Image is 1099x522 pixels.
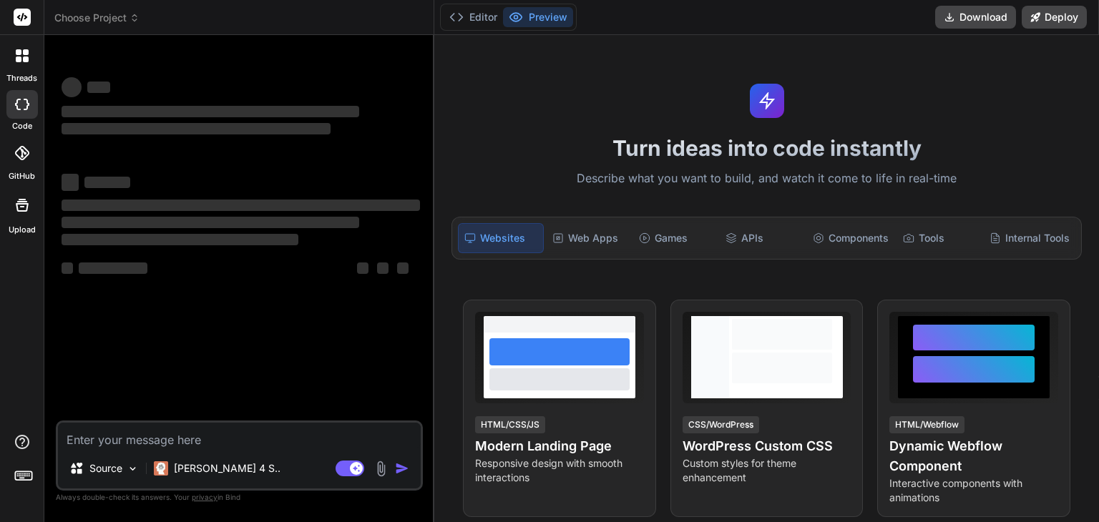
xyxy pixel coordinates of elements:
[192,493,218,501] span: privacy
[154,461,168,476] img: Claude 4 Sonnet
[6,72,37,84] label: threads
[54,11,140,25] span: Choose Project
[443,169,1090,188] p: Describe what you want to build, and watch it come to life in real-time
[897,223,981,253] div: Tools
[56,491,423,504] p: Always double-check its answers. Your in Bind
[12,120,32,132] label: code
[395,461,409,476] img: icon
[889,436,1058,476] h4: Dynamic Webflow Component
[547,223,630,253] div: Web Apps
[458,223,543,253] div: Websites
[633,223,717,253] div: Games
[79,262,147,274] span: ‌
[444,7,503,27] button: Editor
[475,416,545,433] div: HTML/CSS/JS
[373,461,389,477] img: attachment
[62,262,73,274] span: ‌
[984,223,1075,253] div: Internal Tools
[683,456,851,485] p: Custom styles for theme enhancement
[9,170,35,182] label: GitHub
[807,223,894,253] div: Components
[935,6,1016,29] button: Download
[377,262,389,274] span: ‌
[89,461,122,476] p: Source
[1022,6,1087,29] button: Deploy
[889,416,964,433] div: HTML/Webflow
[503,7,573,27] button: Preview
[889,476,1058,505] p: Interactive components with animations
[127,463,139,475] img: Pick Models
[84,177,130,188] span: ‌
[357,262,368,274] span: ‌
[683,436,851,456] h4: WordPress Custom CSS
[62,77,82,97] span: ‌
[87,82,110,93] span: ‌
[9,224,36,236] label: Upload
[62,123,331,134] span: ‌
[720,223,804,253] div: APIs
[683,416,759,433] div: CSS/WordPress
[62,106,359,117] span: ‌
[475,456,644,485] p: Responsive design with smooth interactions
[62,174,79,191] span: ‌
[62,217,359,228] span: ‌
[443,135,1090,161] h1: Turn ideas into code instantly
[62,234,298,245] span: ‌
[62,200,420,211] span: ‌
[174,461,280,476] p: [PERSON_NAME] 4 S..
[397,262,409,274] span: ‌
[475,436,644,456] h4: Modern Landing Page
